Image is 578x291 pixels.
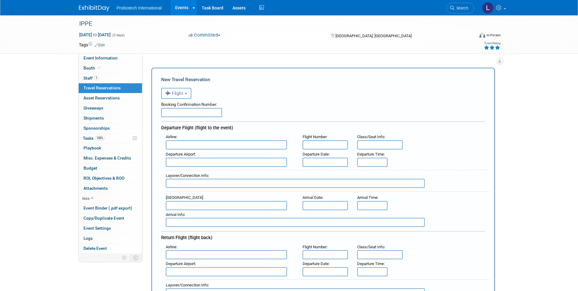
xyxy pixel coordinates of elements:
[357,245,384,249] span: Class/Seat Info
[79,42,105,48] td: Tags
[166,152,195,156] span: Departure Airport
[166,135,177,139] small: :
[161,88,191,99] button: Flight
[161,99,485,108] div: Booking Confirmation Number:
[79,83,142,93] a: Travel Reservations
[83,56,118,60] span: Event Information
[166,245,177,249] small: :
[166,283,209,287] small: :
[83,85,121,90] span: Travel Reservations
[79,143,142,153] a: Playbook
[161,125,233,131] span: Departure Flight (flight to the event)
[98,66,101,70] i: Booth reservation complete
[79,53,142,63] a: Event Information
[166,195,203,200] span: [GEOGRAPHIC_DATA]
[79,5,109,11] img: ExhibitDay
[438,32,501,41] div: Event Format
[357,261,385,266] small: :
[446,3,474,13] a: Search
[83,136,105,141] span: Tasks
[482,2,494,14] img: Lisa Bell
[82,196,90,201] span: less
[129,254,142,262] td: Toggle Event Tabs
[486,33,501,38] div: In-Person
[79,203,142,213] a: Event Binder (.pdf export)
[83,66,102,70] span: Booth
[83,176,124,181] span: ROI, Objectives & ROO
[83,236,93,241] span: Logs
[484,42,500,45] div: Event Rating
[335,34,412,38] span: [GEOGRAPHIC_DATA], [GEOGRAPHIC_DATA]
[166,135,176,139] span: Airline
[83,156,131,160] span: Misc. Expenses & Credits
[79,153,142,163] a: Misc. Expenses & Credits
[95,43,105,47] a: Edit
[94,76,99,80] span: 1
[166,173,208,178] span: Layover/Connection Info
[79,124,142,133] a: Sponsorships
[3,2,315,9] body: Rich Text Area. Press ALT-0 for help.
[83,206,132,210] span: Event Binder (.pdf export)
[165,91,184,96] span: Flight
[83,76,99,81] span: Staff
[119,254,130,262] td: Personalize Event Tab Strip
[83,106,103,110] span: Giveaways
[357,152,385,156] small: :
[357,152,384,156] span: Departure Time
[166,195,204,200] small: :
[357,135,385,139] small: :
[79,74,142,83] a: Staff1
[357,135,384,139] span: Class/Seat Info
[79,174,142,183] a: ROI, Objectives & ROO
[303,245,327,249] span: Flight Number
[357,195,378,200] span: Arrival Time
[79,163,142,173] a: Budget
[303,261,329,266] span: Departure Date
[83,145,101,150] span: Playbook
[79,234,142,243] a: Logs
[161,235,212,240] span: Return Flight (flight back)
[166,212,185,217] small: :
[79,184,142,193] a: Attachments
[83,186,108,191] span: Attachments
[83,226,111,231] span: Event Settings
[79,194,142,203] a: less
[79,93,142,103] a: Asset Reservations
[161,76,485,83] div: New Travel Reservation
[166,173,209,178] small: :
[83,116,104,120] span: Shipments
[303,261,330,266] small: :
[303,195,322,200] span: Arrival Date
[83,246,107,251] span: Delete Event
[79,113,142,123] a: Shipments
[83,166,97,171] span: Budget
[83,216,124,221] span: Copy/Duplicate Event
[186,32,223,38] button: Committed
[92,32,98,37] span: to
[303,195,323,200] small: :
[357,195,378,200] small: :
[479,33,485,38] img: Format-Inperson.png
[112,33,125,37] span: (3 days)
[454,6,468,10] span: Search
[166,261,195,266] span: Departure Airport
[79,103,142,113] a: Giveaways
[303,152,329,156] span: Departure Date
[357,261,384,266] span: Departure Time
[79,244,142,253] a: Delete Event
[166,212,184,217] span: Arrival Info
[303,135,328,139] small: :
[166,152,196,156] small: :
[79,32,111,38] span: [DATE] [DATE]
[79,134,142,143] a: Tasks100%
[77,18,465,29] div: IPPE
[303,152,330,156] small: :
[303,135,327,139] span: Flight Number
[83,95,120,100] span: Asset Reservations
[357,245,385,249] small: :
[83,126,110,131] span: Sponsorships
[166,245,176,249] span: Airline
[79,224,142,233] a: Event Settings
[166,283,208,287] span: Layover/Connection Info
[95,136,105,140] span: 100%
